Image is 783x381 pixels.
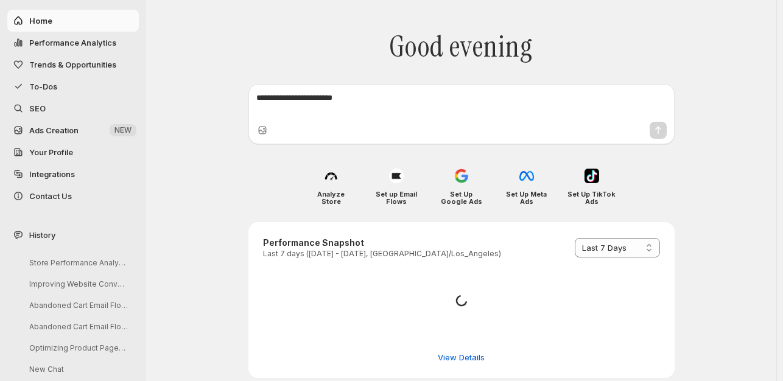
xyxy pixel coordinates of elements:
[567,190,616,205] h4: Set Up TikTok Ads
[585,169,599,183] img: Set Up TikTok Ads icon
[7,141,139,163] a: Your Profile
[430,348,492,367] button: View detailed performance
[114,125,132,135] span: NEW
[7,163,139,185] a: Integrations
[7,185,139,207] button: Contact Us
[7,10,139,32] button: Home
[7,75,139,97] button: To-Dos
[19,274,135,293] button: Improving Website Conversion from Increased Traffic
[29,191,72,201] span: Contact Us
[372,190,420,205] h4: Set up Email Flows
[256,124,269,136] button: Upload image
[7,119,139,141] button: Ads Creation
[29,16,52,26] span: Home
[437,190,485,205] h4: Set Up Google Ads
[19,338,135,357] button: Optimizing Product Pages to Minimize Refunds
[438,351,485,363] span: View Details
[29,229,55,241] span: History
[7,54,139,75] button: Trends & Opportunities
[519,169,534,183] img: Set Up Meta Ads icon
[19,317,135,336] button: Abandoned Cart Email Flow Strategy
[454,169,469,183] img: Set Up Google Ads icon
[389,169,404,183] img: Set up Email Flows icon
[29,147,73,157] span: Your Profile
[502,190,550,205] h4: Set Up Meta Ads
[7,97,139,119] a: SEO
[19,296,135,315] button: Abandoned Cart Email Flow Strategy
[29,60,116,69] span: Trends & Opportunities
[29,82,57,91] span: To-Dos
[324,169,339,183] img: Analyze Store icon
[7,32,139,54] button: Performance Analytics
[263,237,501,249] h3: Performance Snapshot
[307,190,355,205] h4: Analyze Store
[29,169,75,179] span: Integrations
[29,125,79,135] span: Ads Creation
[389,29,533,65] span: Good evening
[29,103,46,113] span: SEO
[19,360,135,379] button: New Chat
[29,38,116,47] span: Performance Analytics
[19,253,135,272] button: Store Performance Analysis and Recommendations
[263,249,501,259] p: Last 7 days ([DATE] - [DATE], [GEOGRAPHIC_DATA]/Los_Angeles)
